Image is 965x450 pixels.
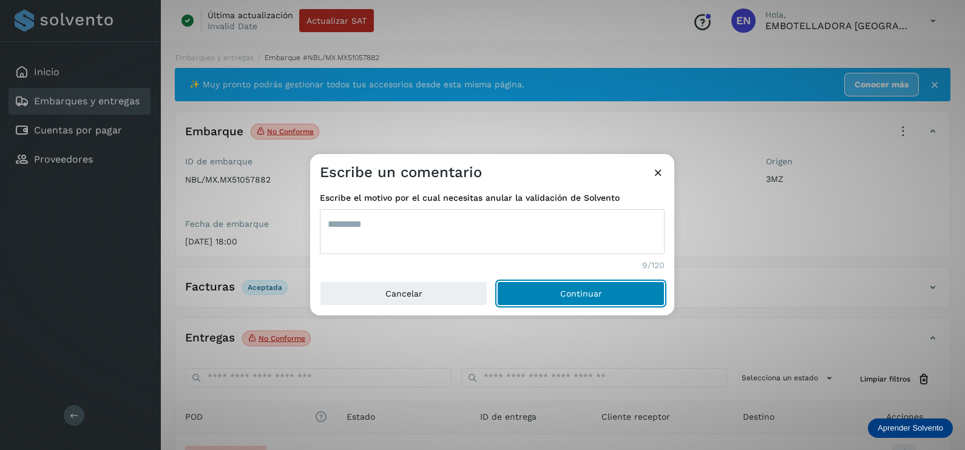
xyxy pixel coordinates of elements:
[320,192,665,204] span: Escribe el motivo por el cual necesitas anular la validación de Solvento
[385,289,422,298] span: Cancelar
[560,289,602,298] span: Continuar
[868,418,953,438] div: Aprender Solvento
[320,281,487,306] button: Cancelar
[878,423,943,433] p: Aprender Solvento
[320,164,482,181] h3: Escribe un comentario
[497,281,665,306] button: Continuar
[642,259,665,272] span: 9/120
